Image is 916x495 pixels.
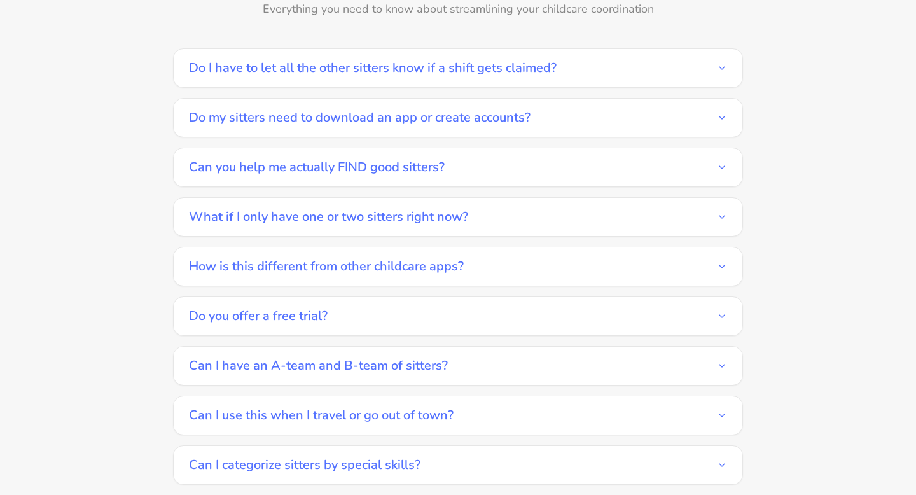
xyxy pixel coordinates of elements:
div: v 4.0.25 [36,20,62,31]
button: How is this different from other childcare apps? [189,247,727,286]
button: What if I only have one or two sitters right now? [189,198,727,236]
button: Can I have an A-team and B-team of sitters? [189,347,727,385]
img: tab_domain_overview_orange.svg [34,74,45,84]
button: Do I have to let all the other sitters know if a shift gets claimed? [189,49,727,87]
div: Domain Overview [48,75,114,83]
button: Can I categorize sitters by special skills? [189,446,727,484]
button: Do my sitters need to download an app or create accounts? [189,99,727,137]
img: website_grey.svg [20,33,31,43]
button: Can I use this when I travel or go out of town? [189,396,727,435]
img: logo_orange.svg [20,20,31,31]
div: Keywords by Traffic [141,75,214,83]
button: Can you help me actually FIND good sitters? [189,148,727,186]
img: tab_keywords_by_traffic_grey.svg [127,74,137,84]
button: Do you offer a free trial? [189,297,727,335]
div: Domain: [DOMAIN_NAME] [33,33,140,43]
